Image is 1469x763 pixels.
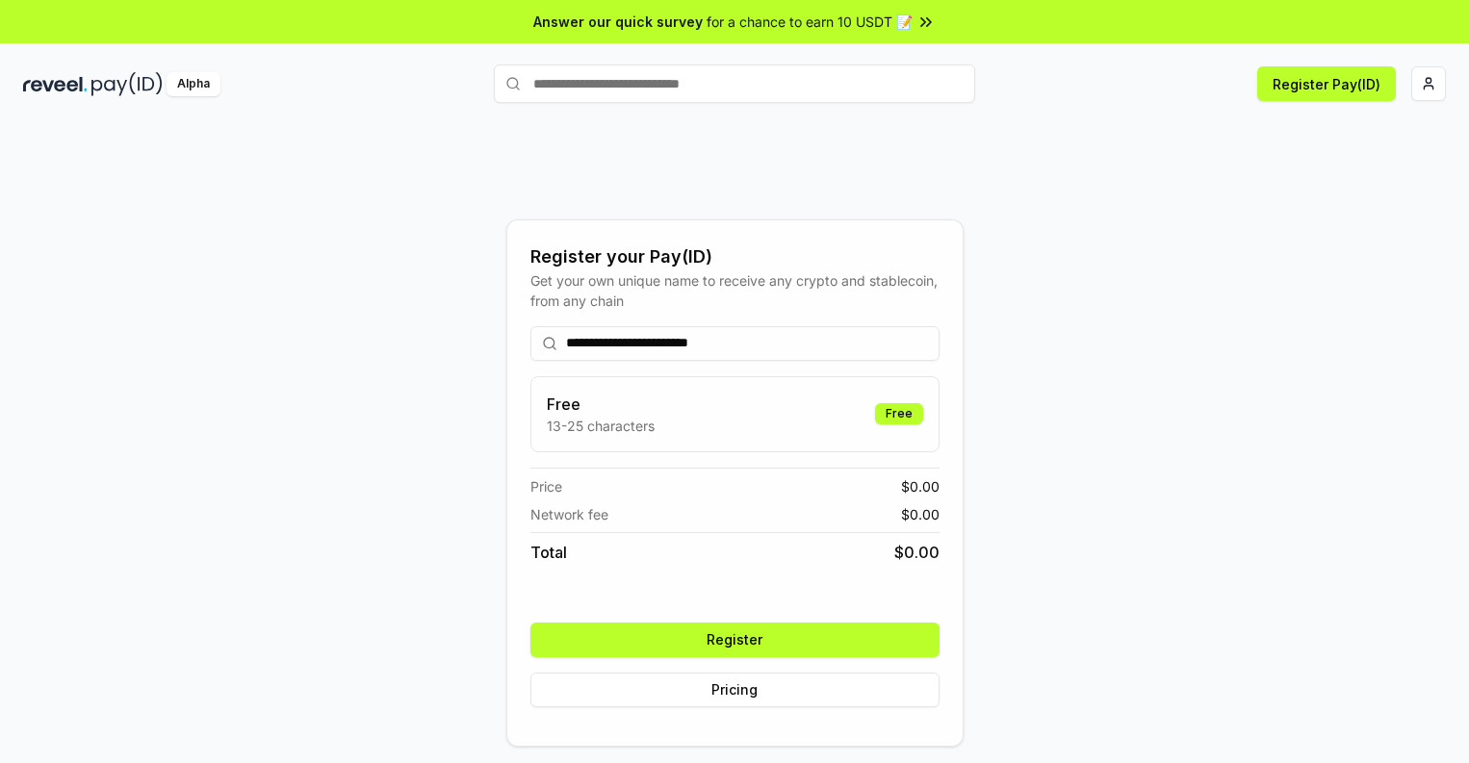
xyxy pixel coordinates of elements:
[530,476,562,496] span: Price
[547,393,655,416] h3: Free
[530,673,940,707] button: Pricing
[533,12,703,32] span: Answer our quick survey
[530,270,940,311] div: Get your own unique name to receive any crypto and stablecoin, from any chain
[530,243,940,270] div: Register your Pay(ID)
[707,12,913,32] span: for a chance to earn 10 USDT 📝
[530,504,608,524] span: Network fee
[91,72,163,96] img: pay_id
[901,476,940,496] span: $ 0.00
[901,504,940,524] span: $ 0.00
[167,72,220,96] div: Alpha
[23,72,88,96] img: reveel_dark
[1257,66,1396,101] button: Register Pay(ID)
[530,623,940,657] button: Register
[547,416,655,436] p: 13-25 characters
[530,541,567,564] span: Total
[875,403,923,424] div: Free
[894,541,940,564] span: $ 0.00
